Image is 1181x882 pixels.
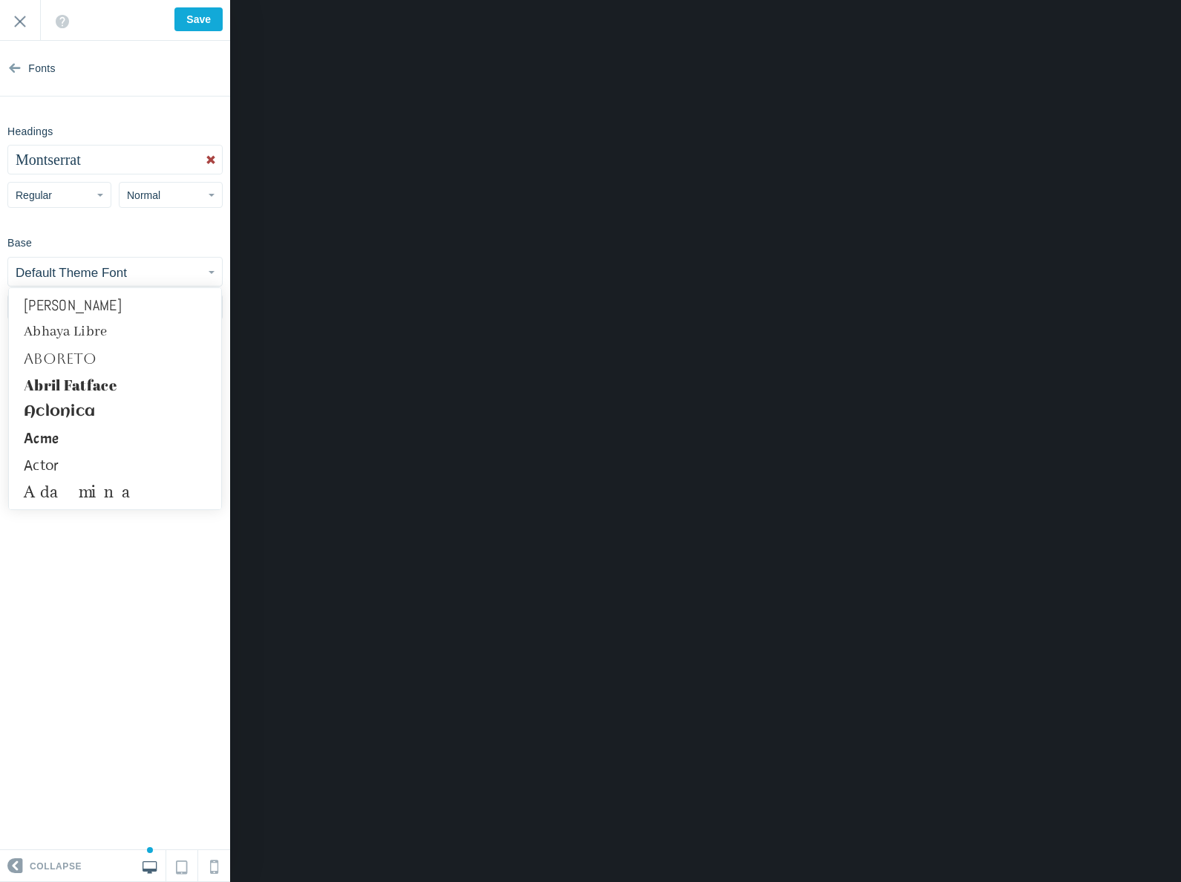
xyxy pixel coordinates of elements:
a: Aclonica [9,399,221,425]
a: [PERSON_NAME] [9,292,221,318]
span: Fonts [28,41,56,97]
a: Actor [9,452,221,479]
a: Advent Pro [9,506,221,532]
button: Regular [7,294,111,320]
a: Abhaya Libre [9,318,221,345]
a: Adamina [9,479,221,506]
span: Regular [16,189,52,201]
button: Montserrat [8,146,222,174]
span: Normal [127,189,160,201]
span: Collapse [30,851,82,882]
h6: Headings [7,126,53,137]
button: Regular [7,182,111,208]
button: Normal [119,182,223,208]
button: Default Theme Font [8,258,222,286]
h6: Base [7,238,32,249]
a: Acme [9,425,221,452]
small: Default Theme Font [16,266,127,280]
a: Aboreto [9,345,221,372]
input: Save [174,7,223,31]
span: Montserrat [16,151,81,168]
a: Abril Fatface [9,372,221,399]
